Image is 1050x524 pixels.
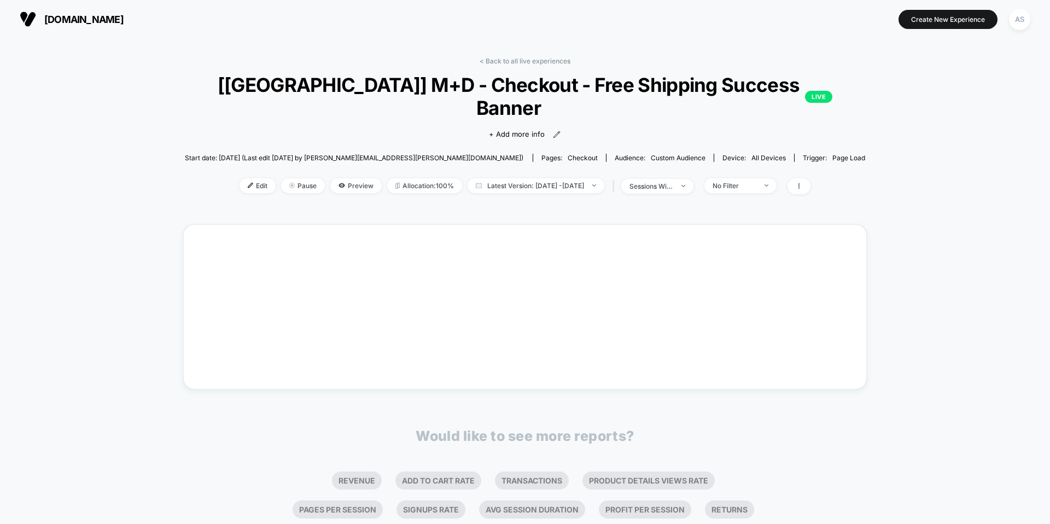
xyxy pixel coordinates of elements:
[281,178,325,193] span: Pause
[713,182,756,190] div: No Filter
[681,185,685,187] img: end
[44,14,124,25] span: [DOMAIN_NAME]
[468,178,604,193] span: Latest Version: [DATE] - [DATE]
[1006,8,1034,31] button: AS
[714,154,794,162] span: Device:
[705,500,754,519] li: Returns
[248,183,253,188] img: edit
[610,178,621,194] span: |
[218,73,833,119] span: [[GEOGRAPHIC_DATA]] M+D - Checkout - Free Shipping Success Banner
[568,154,598,162] span: checkout
[1009,9,1030,30] div: AS
[489,129,545,140] span: + Add more info
[289,183,295,188] img: end
[395,183,400,189] img: rebalance
[185,154,523,162] span: Start date: [DATE] (Last edit [DATE] by [PERSON_NAME][EMAIL_ADDRESS][PERSON_NAME][DOMAIN_NAME])
[293,500,383,519] li: Pages Per Session
[765,184,768,187] img: end
[805,91,832,103] p: LIVE
[651,154,705,162] span: Custom Audience
[330,178,382,193] span: Preview
[832,154,865,162] span: Page Load
[240,178,276,193] span: Edit
[599,500,691,519] li: Profit Per Session
[541,154,598,162] div: Pages:
[395,471,481,490] li: Add To Cart Rate
[495,471,569,490] li: Transactions
[899,10,997,29] button: Create New Experience
[416,428,634,444] p: Would like to see more reports?
[20,11,36,27] img: Visually logo
[332,471,382,490] li: Revenue
[582,471,715,490] li: Product Details Views Rate
[476,183,482,188] img: calendar
[16,10,127,28] button: [DOMAIN_NAME]
[803,154,865,162] div: Trigger:
[479,500,585,519] li: Avg Session Duration
[480,57,570,65] a: < Back to all live experiences
[387,178,462,193] span: Allocation: 100%
[396,500,465,519] li: Signups Rate
[615,154,705,162] div: Audience:
[592,184,596,187] img: end
[629,182,673,190] div: sessions with impression
[751,154,786,162] span: all devices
